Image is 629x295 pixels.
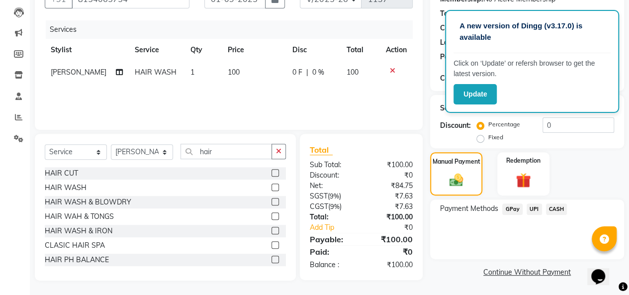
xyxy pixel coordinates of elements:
span: 100 [228,68,240,77]
span: 0 F [292,67,302,78]
div: ₹0 [361,246,420,258]
div: Discount: [302,170,361,181]
p: A new version of Dingg (v3.17.0) is available [459,20,605,43]
span: 9% [330,202,340,210]
div: ₹0 [361,170,420,181]
img: _gift.svg [511,171,536,190]
a: Add Tip [302,222,371,233]
div: Card on file: [440,23,481,33]
div: ₹100.00 [361,233,420,245]
span: 0 % [312,67,324,78]
th: Total [340,39,380,61]
label: Redemption [506,156,540,165]
span: Payment Methods [440,203,498,214]
div: ( ) [302,201,361,212]
span: HAIR WASH [135,68,177,77]
div: Services [46,20,420,39]
div: Paid: [302,246,361,258]
div: ( ) [302,191,361,201]
th: Price [222,39,286,61]
a: Continue Without Payment [432,267,622,278]
th: Action [380,39,413,61]
div: Total: [302,212,361,222]
div: HAIR WASH [45,183,87,193]
span: 1 [190,68,194,77]
div: HAIR PH BALANCE [45,255,109,265]
span: GPay [502,203,523,215]
iframe: chat widget [587,255,619,285]
th: Disc [286,39,340,61]
div: ₹7.63 [361,191,420,201]
p: Click on ‘Update’ or refersh browser to get the latest version. [453,58,611,79]
div: ₹84.75 [361,181,420,191]
div: ₹0 [371,222,420,233]
th: Qty [184,39,222,61]
th: Service [129,39,184,61]
div: ₹100.00 [361,160,420,170]
button: Update [453,84,497,104]
span: | [306,67,308,78]
div: HAIR WASH & BLOWDRY [45,197,131,207]
div: Payable: [302,233,361,245]
div: HAIR CUT [45,168,78,179]
div: ₹100.00 [361,212,420,222]
span: CGST [310,202,328,211]
div: Coupon Code [440,73,498,84]
label: Manual Payment [433,157,480,166]
div: ₹7.63 [361,201,420,212]
div: HAIR WASH & IRON [45,226,112,236]
div: Last Visit: [440,37,473,48]
div: CLASIC HAIR SPA [45,240,105,251]
label: Fixed [488,133,503,142]
span: UPI [527,203,542,215]
div: Discount: [440,120,471,131]
div: Balance : [302,260,361,270]
label: Percentage [488,120,520,129]
span: SGST [310,192,328,200]
span: Total [310,145,333,155]
span: 9% [330,192,339,200]
th: Stylist [45,39,129,61]
img: _cash.svg [445,172,468,188]
span: 100 [346,68,358,77]
span: [PERSON_NAME] [51,68,106,77]
div: Total Visits: [440,8,479,19]
div: HAIR WAH & TONGS [45,211,114,222]
div: Points: [440,52,462,62]
span: CASH [546,203,567,215]
div: Net: [302,181,361,191]
input: Search or Scan [180,144,272,159]
div: Sub Total: [302,160,361,170]
div: Service Total: [440,103,485,113]
div: ₹100.00 [361,260,420,270]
